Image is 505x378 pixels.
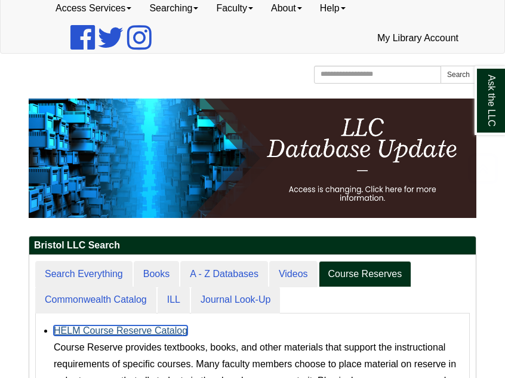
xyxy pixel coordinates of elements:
[269,261,318,288] a: Videos
[29,99,476,218] img: HTML tutorial
[180,261,268,288] a: A - Z Databases
[368,23,467,53] a: My Library Account
[134,261,179,288] a: Books
[441,66,476,84] button: Search
[35,261,133,288] a: Search Everything
[464,161,502,177] a: Back to Top
[319,261,412,288] a: Course Reserves
[158,287,190,314] a: ILL
[54,325,187,336] a: HELM Course Reserve Catalog
[35,287,156,314] a: Commonwealth Catalog
[29,236,476,255] h2: Bristol LLC Search
[191,287,280,314] a: Journal Look-Up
